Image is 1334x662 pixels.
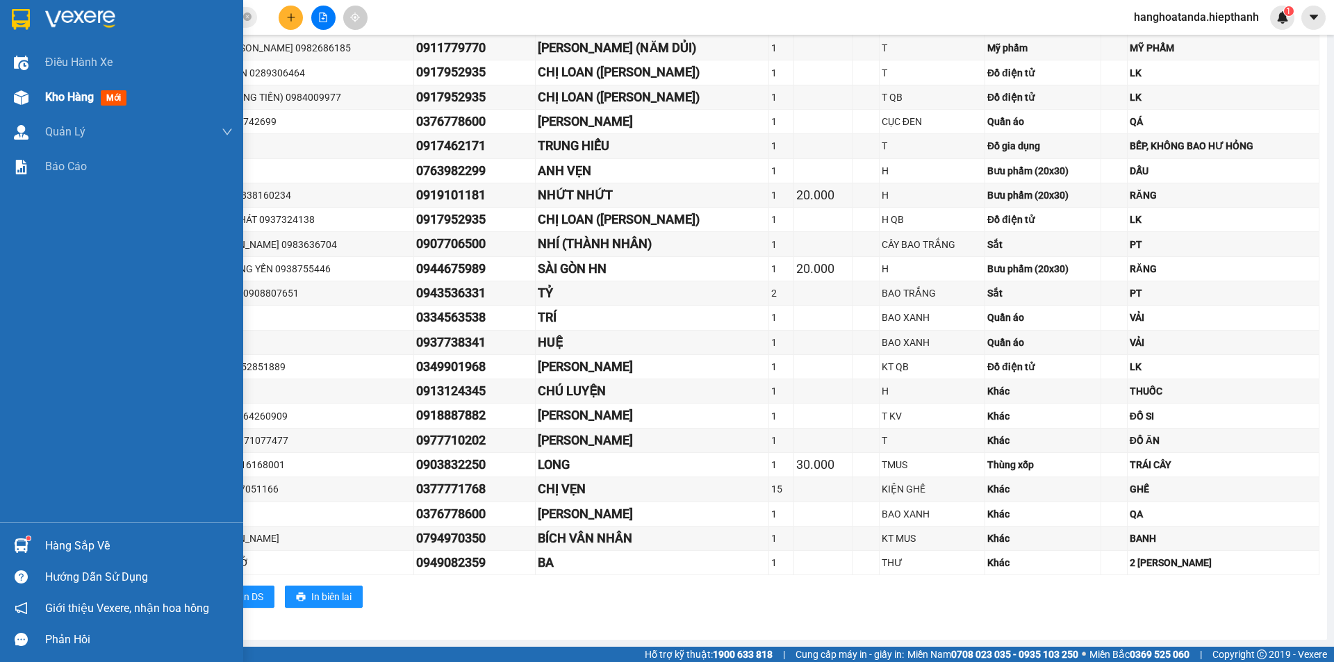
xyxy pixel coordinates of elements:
[101,90,126,106] span: mới
[1130,433,1317,448] div: ĐỒ ĂN
[538,136,766,156] div: TRUNG HIẾU
[1308,11,1320,24] span: caret-down
[1130,90,1317,105] div: LK
[416,259,533,279] div: 0944675989
[414,281,536,306] td: 0943536331
[882,65,982,81] div: T
[536,551,768,575] td: BA
[416,308,533,327] div: 0334563538
[414,477,536,502] td: 0377771768
[318,13,328,22] span: file-add
[1130,555,1317,570] div: 2 [PERSON_NAME]
[987,506,1098,522] div: Khác
[536,110,768,134] td: NGỌC THẢO
[311,589,352,604] span: In biên lai
[882,433,982,448] div: T
[414,551,536,575] td: 0949082359
[205,531,411,546] div: [PERSON_NAME]
[215,586,274,608] button: printerIn DS
[882,138,982,154] div: T
[414,306,536,330] td: 0334563538
[14,538,28,553] img: warehouse-icon
[1130,40,1317,56] div: MỸ PHẨM
[538,381,766,401] div: CHÚ LUYỆN
[538,553,766,572] div: BA
[416,406,533,425] div: 0918887882
[771,555,791,570] div: 1
[416,63,533,82] div: 0917952935
[15,633,28,646] span: message
[538,185,766,205] div: NHỨT NHỨT
[987,138,1098,154] div: Đồ gia dụng
[205,310,411,325] div: TĨNH
[987,481,1098,497] div: Khác
[987,408,1098,424] div: Khác
[416,234,533,254] div: 0907706500
[538,479,766,499] div: CHỊ VẸN
[882,408,982,424] div: T KV
[1130,408,1317,424] div: ĐỒ SI
[536,159,768,183] td: ANH VẸN
[713,649,773,660] strong: 1900 633 818
[45,567,233,588] div: Hướng dẫn sử dụng
[882,457,982,472] div: TMUS
[1130,457,1317,472] div: TRÁI CÂY
[987,40,1098,56] div: Mỹ phẩm
[416,38,533,58] div: 0911779770
[538,210,766,229] div: CHỊ LOAN ([PERSON_NAME])
[414,502,536,527] td: 0376778600
[1130,383,1317,399] div: THUỐC
[1130,286,1317,301] div: PT
[771,261,791,276] div: 1
[15,570,28,584] span: question-circle
[45,536,233,556] div: Hàng sắp về
[771,114,791,129] div: 1
[882,261,982,276] div: H
[538,283,766,303] div: TỶ
[1200,647,1202,662] span: |
[205,286,411,301] div: 8 THIỆN 0908807651
[645,647,773,662] span: Hỗ trợ kỹ thuật:
[205,188,411,203] div: ÂU MỸ 0838160234
[536,306,768,330] td: TRÍ
[296,592,306,603] span: printer
[536,453,768,477] td: LONG
[882,383,982,399] div: H
[536,355,768,379] td: DƯƠNG THANH HOÁ
[414,257,536,281] td: 0944675989
[416,357,533,376] div: 0349901968
[987,359,1098,374] div: Đồ điện tử
[414,331,536,355] td: 0937738341
[771,286,791,301] div: 2
[45,158,87,175] span: Báo cáo
[536,331,768,355] td: HUỆ
[771,212,791,227] div: 1
[1130,212,1317,227] div: LK
[45,123,85,140] span: Quản Lý
[536,85,768,110] td: CHỊ LOAN (THANH HÒA)
[1123,8,1270,26] span: hanghoatanda.hiepthanh
[882,310,982,325] div: BAO XANH
[536,60,768,85] td: CHỊ LOAN (THANH HÒA)
[536,527,768,551] td: BÍCH VÂN NHÂN
[414,453,536,477] td: 0903832250
[771,433,791,448] div: 1
[416,136,533,156] div: 0917462171
[416,88,533,107] div: 0917952935
[1130,310,1317,325] div: VẢI
[987,65,1098,81] div: Đồ điện tử
[882,481,982,497] div: KIỆN GHẾ
[205,163,411,179] div: X
[205,237,411,252] div: [PERSON_NAME] 0983636704
[771,310,791,325] div: 1
[205,506,411,522] div: X
[205,481,411,497] div: mai 0777051166
[882,286,982,301] div: BAO TRẮNG
[538,234,766,254] div: NHÍ (THÀNH NHÂN)
[14,125,28,140] img: warehouse-icon
[987,310,1098,325] div: Quần áo
[536,281,768,306] td: TỶ
[882,359,982,374] div: KT QB
[536,404,768,428] td: LÂM VIÊN
[771,335,791,350] div: 1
